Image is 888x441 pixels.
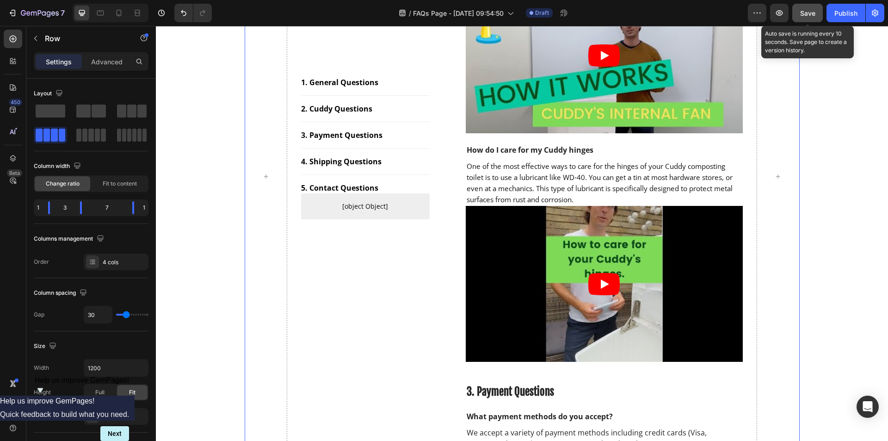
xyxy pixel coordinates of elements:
div: Gap [34,311,44,319]
div: Size [34,340,58,353]
div: Column width [34,160,83,173]
input: Auto [84,306,112,323]
iframe: Design area [156,26,888,441]
div: Layout [34,87,65,100]
div: Rich Text Editor. Editing area: main [310,118,587,130]
div: 3 [57,201,73,214]
p: 7 [61,7,65,19]
div: Width [34,364,49,372]
div: Open Intercom Messenger [857,396,879,418]
span: Help us improve GemPages! [35,376,129,384]
p: Settings [46,57,72,67]
button: Play [432,247,464,269]
p: Row [45,33,123,44]
button: 7 [4,4,69,22]
span: Draft [535,9,549,17]
button: Publish [826,4,865,22]
div: Undo/Redo [174,4,212,22]
span: FAQs Page - [DATE] 09:54:50 [413,8,504,18]
div: Rich Text Editor. Editing area: main [310,134,587,180]
div: Beta [7,169,22,177]
span: / [409,8,411,18]
div: 450 [9,99,22,106]
div: Order [34,258,49,266]
button: Save [792,4,823,22]
p: We accept a variety of payment methods including credit cards (Visa, MasterCard, American Express... [311,401,586,423]
input: Auto [84,360,148,376]
div: Column spacing [34,287,89,299]
button: Show survey - Help us improve GemPages! [35,376,129,396]
span: Fit [129,388,136,397]
span: Fit to content [103,180,137,188]
div: Columns management [34,233,106,245]
div: Publish [834,8,857,18]
p: Advanced [91,57,123,67]
span: One of the most effective ways to care for the hinges of your Cuddy composting toilet is to use a... [311,136,577,178]
div: 7 [89,201,125,214]
div: 4 cols [103,258,146,267]
p: What payment methods do you accept? [311,386,586,396]
div: 1 [36,201,41,214]
p: How do I care for my Cuddy hinges [311,119,586,129]
span: Change ratio [46,180,80,188]
div: 1 [142,201,147,214]
p: 3. Payment Questions [311,359,586,373]
span: Save [800,9,815,17]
